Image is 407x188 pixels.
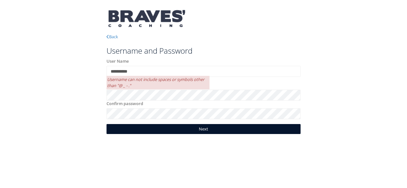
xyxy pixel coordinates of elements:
[106,58,129,65] label: User Name
[106,47,301,55] h3: Username and Password
[106,6,187,31] img: braveslogo-blue-website.png
[106,124,301,134] a: Next
[106,101,143,107] label: Confirm password
[106,76,209,89] span: Username can not include spaces or symbols other than "@ _ - ."
[106,34,118,40] a: Back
